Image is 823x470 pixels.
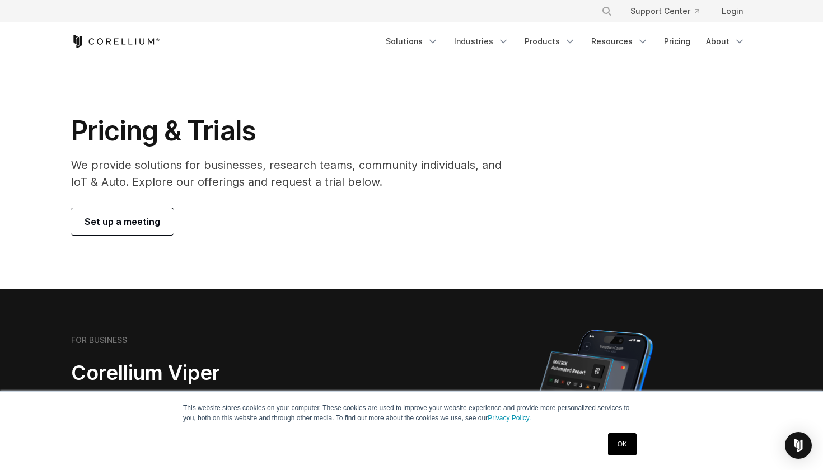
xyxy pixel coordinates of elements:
div: Navigation Menu [588,1,752,21]
a: Login [713,1,752,21]
a: Solutions [379,31,445,51]
p: We provide solutions for businesses, research teams, community individuals, and IoT & Auto. Explo... [71,157,517,190]
h1: Pricing & Trials [71,114,517,148]
button: Search [597,1,617,21]
div: Navigation Menu [379,31,752,51]
span: Set up a meeting [85,215,160,228]
a: Industries [447,31,516,51]
a: Privacy Policy. [488,414,531,422]
h2: Corellium Viper [71,360,358,386]
h6: FOR BUSINESS [71,335,127,345]
a: About [699,31,752,51]
a: OK [608,433,637,455]
a: Support Center [621,1,708,21]
a: Pricing [657,31,697,51]
p: This website stores cookies on your computer. These cookies are used to improve your website expe... [183,403,640,423]
a: Set up a meeting [71,208,174,235]
a: Resources [584,31,655,51]
a: Corellium Home [71,35,160,48]
a: Products [518,31,582,51]
div: Open Intercom Messenger [785,432,812,459]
